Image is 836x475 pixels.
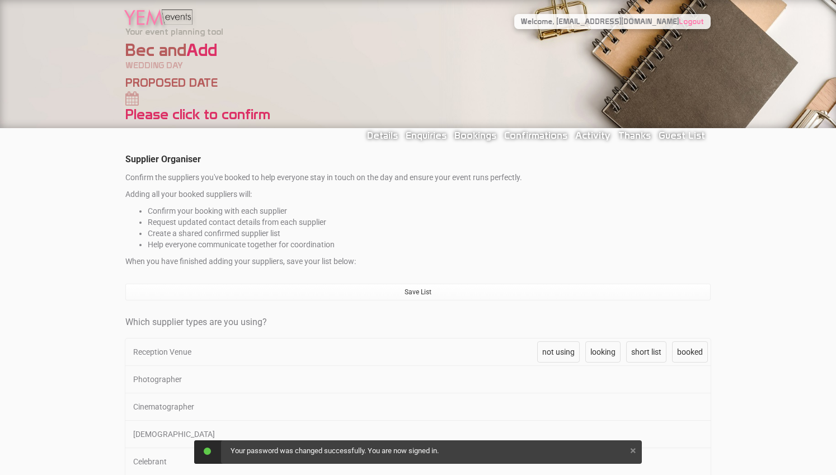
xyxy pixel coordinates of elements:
[186,40,217,60] a: Add
[148,228,711,239] li: Create a shared confirmed supplier list
[231,446,625,457] div: Your password was changed successfully. You are now signed in.
[521,16,704,27] span: Welcome, [EMAIL_ADDRESS][DOMAIN_NAME]
[125,172,711,183] p: Confirm the suppliers you've booked to help everyone stay in touch on the day and ensure your eve...
[575,127,616,143] a: Activity
[125,393,532,420] div: Cinematographer
[148,239,711,250] li: Help everyone communicate together for coordination
[125,338,532,365] div: Reception Venue
[148,205,711,217] li: Confirm your booking with each supplier
[125,317,711,327] h4: Which supplier types are you using?
[679,17,704,26] a: Logout
[148,217,711,228] li: Request updated contact details from each supplier
[367,127,403,143] a: Details
[677,347,703,356] span: booked
[504,127,573,143] a: Confirmations
[406,127,452,143] a: Enquiries
[125,59,356,72] div: WEDDING DAY
[125,38,356,62] div: Bec and
[590,347,616,356] span: looking
[125,448,532,475] div: Celebrant
[626,440,642,460] button: ×
[125,153,711,166] legend: Supplier Organiser
[542,347,575,356] span: not using
[454,127,502,143] a: Bookings
[125,421,532,448] div: [DEMOGRAPHIC_DATA]
[125,26,223,37] span: Your event planning tool
[585,341,621,363] a: looking
[125,284,711,300] a: Save List
[125,74,313,91] div: PROPOSED DATE
[125,189,711,200] p: Adding all your booked suppliers will:
[125,366,532,393] div: Photographer
[631,347,661,356] span: short list
[618,127,656,143] a: Thanks
[659,127,711,143] a: Guest List
[672,341,708,363] a: booked
[125,256,711,267] p: When you have finished adding your suppliers, save your list below:
[125,106,270,123] a: Please click to confirm
[626,341,666,363] a: short list
[537,341,580,363] a: not using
